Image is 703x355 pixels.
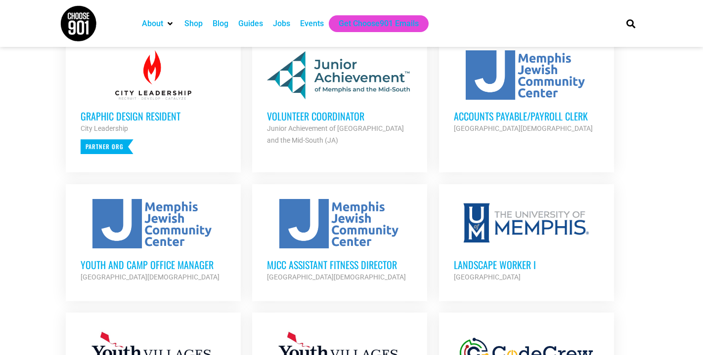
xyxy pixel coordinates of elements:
a: Blog [213,18,228,30]
strong: [GEOGRAPHIC_DATA] [454,273,521,281]
strong: [GEOGRAPHIC_DATA][DEMOGRAPHIC_DATA] [81,273,220,281]
div: Search [623,15,639,32]
a: Get Choose901 Emails [339,18,419,30]
h3: Landscape Worker I [454,258,599,271]
a: Jobs [273,18,290,30]
strong: City Leadership [81,124,128,132]
a: Graphic Design Resident City Leadership Partner Org [66,36,241,169]
a: Volunteer Coordinator Junior Achievement of [GEOGRAPHIC_DATA] and the Mid-South (JA) [252,36,427,161]
a: Landscape Worker I [GEOGRAPHIC_DATA] [439,184,614,298]
strong: [GEOGRAPHIC_DATA][DEMOGRAPHIC_DATA] [454,124,593,132]
h3: Volunteer Coordinator [267,110,412,122]
a: Events [300,18,324,30]
h3: Accounts Payable/Payroll Clerk [454,110,599,122]
h3: MJCC Assistant Fitness Director [267,258,412,271]
h3: Graphic Design Resident [81,110,226,122]
strong: Junior Achievement of [GEOGRAPHIC_DATA] and the Mid-South (JA) [267,124,404,144]
div: About [137,15,179,32]
a: Accounts Payable/Payroll Clerk [GEOGRAPHIC_DATA][DEMOGRAPHIC_DATA] [439,36,614,149]
a: Guides [238,18,263,30]
a: MJCC Assistant Fitness Director [GEOGRAPHIC_DATA][DEMOGRAPHIC_DATA] [252,184,427,298]
p: Partner Org [81,139,133,154]
a: About [142,18,163,30]
h3: Youth and Camp Office Manager [81,258,226,271]
strong: [GEOGRAPHIC_DATA][DEMOGRAPHIC_DATA] [267,273,406,281]
a: Youth and Camp Office Manager [GEOGRAPHIC_DATA][DEMOGRAPHIC_DATA] [66,184,241,298]
a: Shop [184,18,203,30]
nav: Main nav [137,15,610,32]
